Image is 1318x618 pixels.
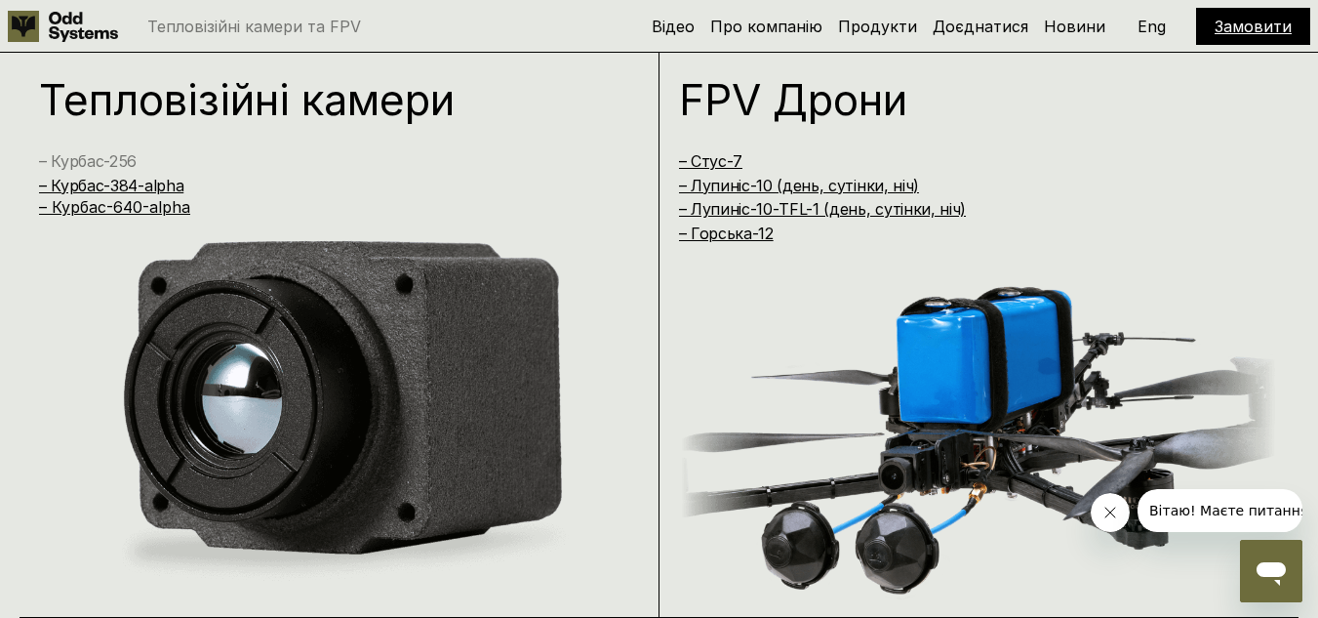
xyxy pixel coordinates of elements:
iframe: Кнопка для запуску вікна повідомлень [1240,540,1302,602]
a: – Курбас-256 [39,151,137,171]
a: Замовити [1215,17,1292,36]
p: Тепловізійні камери та FPV [147,19,361,34]
a: Доєднатися [933,17,1028,36]
a: Про компанію [710,17,822,36]
iframe: Закрити повідомлення [1091,493,1130,532]
a: Продукти [838,17,917,36]
a: – Стус-7 [679,151,742,171]
a: – Курбас-640-alpha [39,197,190,217]
a: – Курбас-384-alpha [39,176,183,195]
a: – Горська-12 [679,224,774,243]
a: – Лупиніс-10 (день, сутінки, ніч) [679,176,919,195]
p: Eng [1138,19,1166,34]
h1: Тепловізійні камери [39,78,604,121]
h1: FPV Дрони [679,78,1244,121]
a: Відео [652,17,695,36]
iframe: Повідомлення від компанії [1138,489,1302,532]
span: Вітаю! Маєте питання? [12,14,179,29]
a: – Лупиніс-10-TFL-1 (день, сутінки, ніч) [679,199,967,219]
a: Новини [1044,17,1105,36]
